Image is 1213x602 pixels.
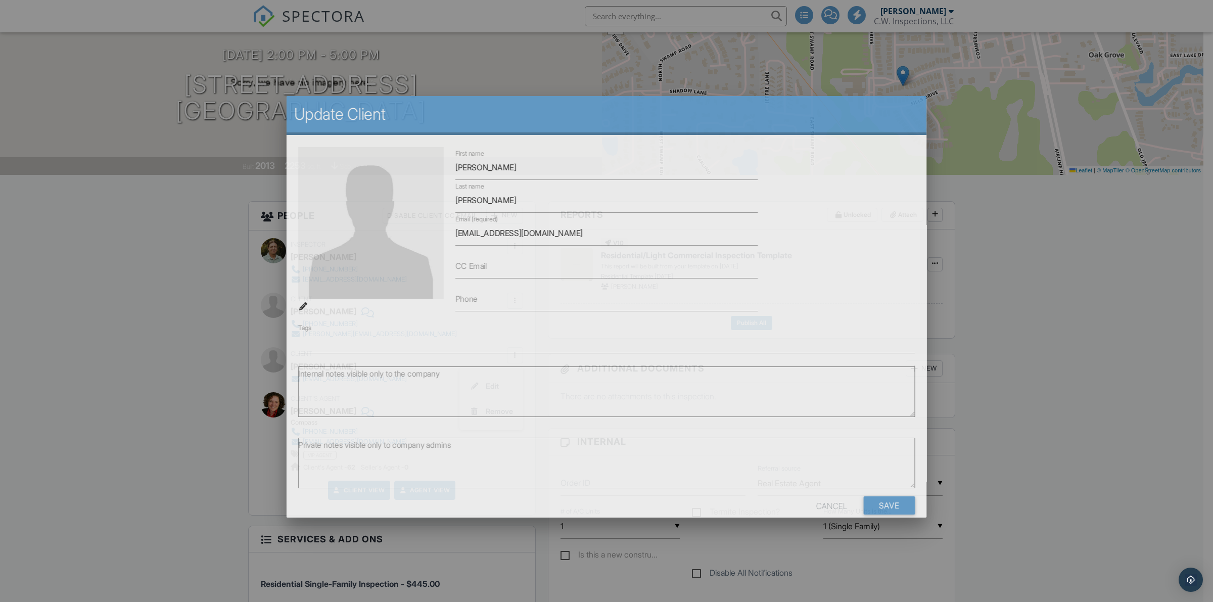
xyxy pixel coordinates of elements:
[455,293,478,304] label: Phone
[455,260,487,271] label: CC Email
[455,182,484,191] label: Last name
[298,439,451,450] label: Private notes visible only to company admins
[816,496,847,515] div: Cancel
[298,325,311,332] label: Tags
[863,496,915,515] input: Save
[455,149,484,158] label: First name
[455,215,498,224] label: Email (required)
[298,147,444,299] img: default-user-f0147aede5fd5fa78ca7ade42f37bd4542148d508eef1c3d3ea960f66861d68b.jpg
[1179,568,1203,592] div: Open Intercom Messenger
[298,368,439,379] label: Internal notes visible only to the company
[294,104,919,124] h2: Update Client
